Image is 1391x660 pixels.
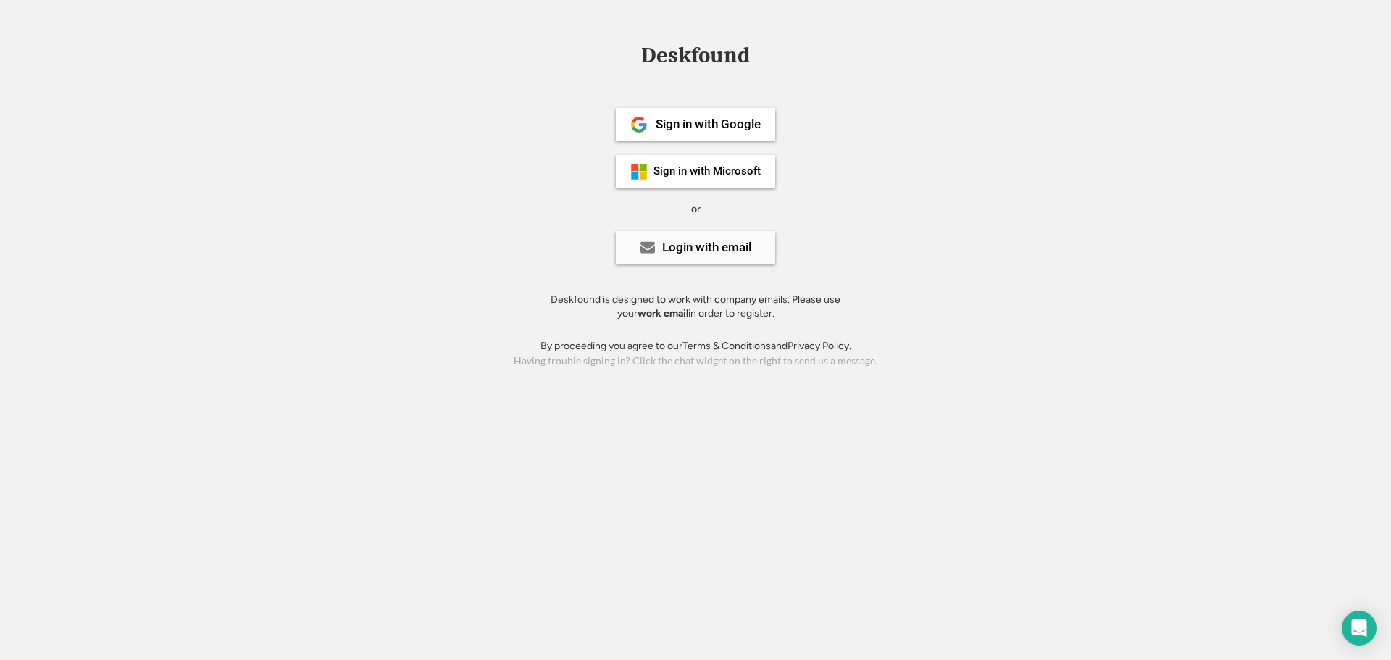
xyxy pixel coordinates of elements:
[656,118,761,130] div: Sign in with Google
[691,202,701,217] div: or
[532,293,859,321] div: Deskfound is designed to work with company emails. Please use your in order to register.
[682,340,771,352] a: Terms & Conditions
[662,241,751,254] div: Login with email
[540,339,851,354] div: By proceeding you agree to our and
[1342,611,1377,646] div: Open Intercom Messenger
[788,340,851,352] a: Privacy Policy.
[638,307,688,319] strong: work email
[630,163,648,180] img: ms-symbollockup_mssymbol_19.png
[634,44,757,67] div: Deskfound
[630,116,648,133] img: 1024px-Google__G__Logo.svg.png
[653,166,761,177] div: Sign in with Microsoft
